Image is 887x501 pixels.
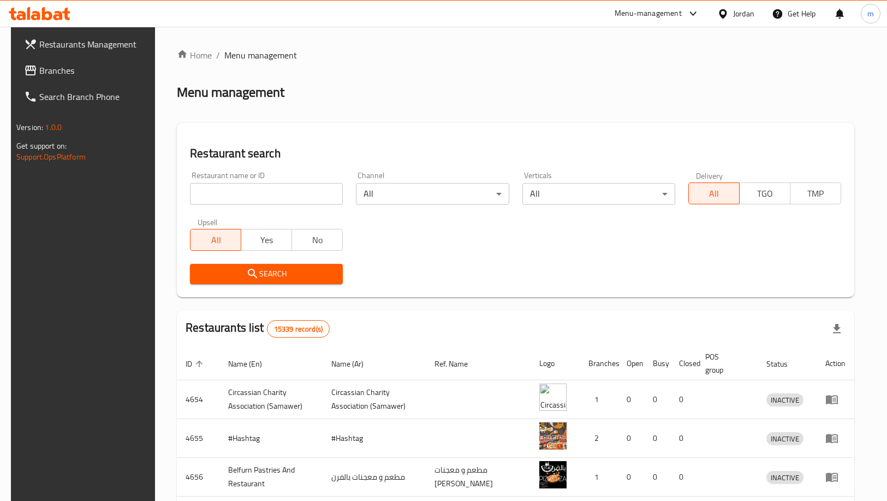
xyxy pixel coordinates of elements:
[323,458,426,497] td: مطعم و معجنات بالفرن
[795,186,837,202] span: TMP
[190,264,343,284] button: Search
[744,186,786,202] span: TGO
[198,218,218,226] label: Upsell
[790,182,841,204] button: TMP
[531,347,580,380] th: Logo
[644,347,670,380] th: Busy
[177,458,219,497] td: 4656
[644,380,670,419] td: 0
[323,380,426,419] td: ​Circassian ​Charity ​Association​ (Samawer)
[267,324,329,334] span: 15339 record(s)
[693,186,735,202] span: All
[615,7,682,20] div: Menu-management
[618,380,644,419] td: 0
[580,458,618,497] td: 1
[228,357,276,370] span: Name (En)
[177,419,219,458] td: 4655
[15,31,159,57] a: Restaurants Management
[688,182,740,204] button: All
[356,183,509,205] div: All
[190,183,343,205] input: Search for restaurant name or ID..
[825,393,846,406] div: Menu
[177,380,219,419] td: 4654
[216,49,220,62] li: /
[39,64,150,77] span: Branches
[190,145,841,162] h2: Restaurant search
[177,84,284,101] h2: Menu management
[177,49,212,62] a: Home
[323,419,426,458] td: #Hashtag
[195,232,237,248] span: All
[224,49,297,62] span: Menu management
[267,320,330,338] div: Total records count
[177,49,854,62] nav: breadcrumb
[618,419,644,458] td: 0
[766,471,803,484] span: INACTIVE
[580,347,618,380] th: Branches
[580,380,618,419] td: 1
[817,347,854,380] th: Action
[644,458,670,497] td: 0
[739,182,790,204] button: TGO
[580,419,618,458] td: 2
[766,393,803,406] div: INACTIVE
[186,320,330,338] h2: Restaurants list
[15,84,159,110] a: Search Branch Phone
[696,172,723,179] label: Delivery
[426,458,531,497] td: مطعم و معجنات [PERSON_NAME]
[39,38,150,51] span: Restaurants Management
[522,183,675,205] div: All
[618,458,644,497] td: 0
[246,232,288,248] span: Yes
[199,267,334,281] span: Search
[219,380,323,419] td: ​Circassian ​Charity ​Association​ (Samawer)
[766,357,802,370] span: Status
[186,357,206,370] span: ID
[16,139,67,153] span: Get support on:
[825,470,846,484] div: Menu
[539,461,567,488] img: Belfurn Pastries And Restaurant
[766,394,803,406] span: INACTIVE
[39,90,150,103] span: Search Branch Phone
[45,120,62,134] span: 1.0.0
[219,458,323,497] td: Belfurn Pastries And Restaurant
[867,8,874,20] span: m
[539,422,567,450] img: #Hashtag
[16,120,43,134] span: Version:
[644,419,670,458] td: 0
[670,380,696,419] td: 0
[190,229,241,251] button: All
[539,384,567,411] img: ​Circassian ​Charity ​Association​ (Samawer)
[16,150,86,164] a: Support.OpsPlatform
[733,8,754,20] div: Jordan
[241,229,292,251] button: Yes
[670,419,696,458] td: 0
[705,350,745,376] span: POS group
[618,347,644,380] th: Open
[766,433,803,445] span: INACTIVE
[825,432,846,445] div: Menu
[219,419,323,458] td: #Hashtag
[331,357,378,370] span: Name (Ar)
[670,458,696,497] td: 0
[15,57,159,84] a: Branches
[291,229,343,251] button: No
[824,316,850,342] div: Export file
[670,347,696,380] th: Closed
[434,357,482,370] span: Ref. Name
[296,232,338,248] span: No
